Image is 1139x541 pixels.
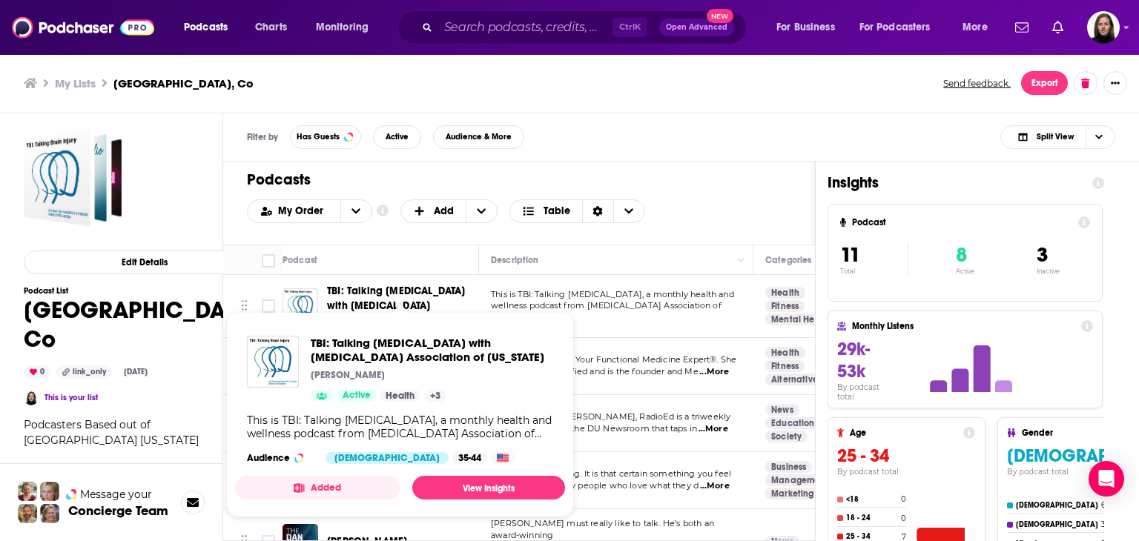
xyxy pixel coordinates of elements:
img: Barbara Profile [40,504,59,523]
a: Alternative Health [765,374,854,385]
a: Show notifications dropdown [1046,15,1069,40]
button: Show profile menu [1087,11,1120,44]
button: open menu [174,16,247,39]
a: Health [765,287,805,299]
span: Open Advanced [666,24,727,31]
span: Add [434,206,454,216]
a: TBI: Talking [MEDICAL_DATA] with [MEDICAL_DATA] Association of [US_STATE] [327,284,474,328]
h4: 0 [901,514,906,523]
button: open menu [766,16,854,39]
img: User Profile [1087,11,1120,44]
a: Bev Hampson [24,391,39,405]
a: +3 [424,390,446,402]
div: [DATE] [118,366,153,378]
h4: By podcast total [837,467,975,477]
h4: [DEMOGRAPHIC_DATA] [1016,501,1098,510]
span: ...More [699,423,728,435]
button: + Add [400,199,498,223]
button: Added [235,476,400,499]
h2: Choose View [509,199,645,223]
a: Business [765,461,812,473]
a: View Insights [412,476,565,499]
p: Total [840,268,908,275]
a: Education [765,417,821,429]
div: Open Intercom Messenger [1089,461,1124,497]
button: Has Guests [290,125,361,149]
a: Podchaser - Follow, Share and Rate Podcasts [12,13,154,42]
span: Toggle select row [262,299,275,313]
span: TBI: Talking [MEDICAL_DATA] with [MEDICAL_DATA] Association of [US_STATE] [327,285,466,327]
a: Fitness [765,300,805,312]
h4: 3 [1101,520,1106,529]
span: For Podcasters [859,17,931,38]
span: My Order [278,206,329,216]
span: Hosted by writer [PERSON_NAME], RadioEd is a triweekly [491,411,730,422]
button: Choose View [1000,125,1115,149]
span: Active [386,133,409,141]
span: ...More [699,366,729,378]
img: Sydney Profile [18,482,37,501]
div: Sort Direction [582,200,613,222]
button: Show More Button [1103,71,1127,95]
span: podcast created by the DU Newsroom that taps in [491,423,697,434]
a: Management [765,474,834,486]
button: Export [1021,71,1068,95]
button: open menu [850,16,952,39]
div: Search podcasts, credits, & more... [412,10,761,44]
div: 0 [24,365,50,379]
h4: 0 [901,494,906,504]
div: link_only [56,365,112,379]
h3: 25 - 34 [837,445,975,467]
input: Search podcasts, credits, & more... [438,16,613,39]
h4: Monthly Listens [852,321,1074,331]
span: Podcasts [184,17,228,38]
div: 35-44 [452,452,487,464]
h4: <18 [846,495,898,504]
a: This is your list [44,393,98,402]
h3: Concierge Team [68,503,168,518]
div: [DEMOGRAPHIC_DATA] [326,452,449,464]
span: [PERSON_NAME] is Your Functional Medicine Expert®. She [491,354,736,365]
span: is dually board certified and is the founder and Me [491,366,699,376]
span: New [707,9,733,23]
a: Show additional information [377,204,389,218]
button: open menu [952,16,1006,39]
button: open menu [248,206,340,216]
button: Active [373,125,421,149]
p: [PERSON_NAME] [311,369,385,381]
span: 11 [840,242,860,268]
p: Active [956,268,974,275]
span: [PERSON_NAME] must really like to talk. He’s both an award-winning [491,518,714,540]
span: 29k-53k [837,338,870,382]
a: Denver, Co [24,129,122,227]
span: 8 [956,242,967,268]
span: wellness podcast from [MEDICAL_DATA] Association of [491,300,722,311]
a: TBI: Talking Brain Injury with Brain Injury Association of Colorado [247,336,299,388]
a: Show notifications dropdown [1009,15,1034,40]
a: Health [765,347,805,359]
img: TBI: Talking Brain Injury with Brain Injury Association of Colorado [283,288,318,324]
button: open menu [340,200,372,222]
span: Active [343,388,371,403]
h4: 6 [1101,500,1106,510]
span: TBI: Talking [MEDICAL_DATA] with [MEDICAL_DATA] Association of [US_STATE] [311,336,553,364]
h1: [GEOGRAPHIC_DATA], Co [24,296,265,354]
span: while surrounded by people who love what they d [491,480,699,491]
img: Jon Profile [18,504,37,523]
p: Inactive [1037,268,1060,275]
h3: Podcast List [24,286,265,296]
h4: Age [850,428,957,438]
button: Column Actions [732,252,750,270]
a: My Lists [55,76,96,90]
button: Move [240,295,249,317]
button: Send feedback. [939,77,1015,90]
a: TBI: Talking Brain Injury with Brain Injury Association of Colorado [311,336,553,364]
div: This is TBI: Talking [MEDICAL_DATA], a monthly health and wellness podcast from [MEDICAL_DATA] As... [247,414,553,440]
a: Health [380,390,420,402]
h3: [GEOGRAPHIC_DATA], Co [113,76,254,90]
span: This is TBI: Talking [MEDICAL_DATA], a monthly health and [491,289,734,299]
